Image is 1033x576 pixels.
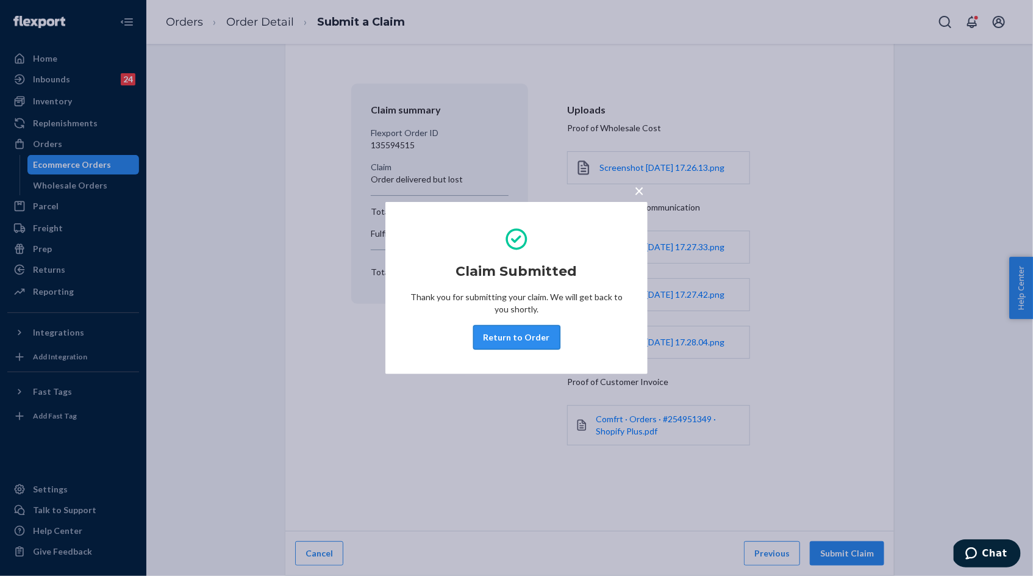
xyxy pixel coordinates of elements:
span: × [634,180,644,201]
button: Return to Order [473,325,560,350]
h2: Claim Submitted [456,262,577,281]
iframe: Opens a widget where you can chat to one of our agents [954,539,1021,570]
p: Thank you for submitting your claim. We will get back to you shortly. [410,291,623,315]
